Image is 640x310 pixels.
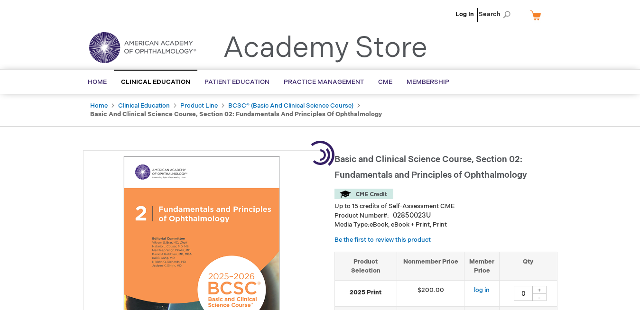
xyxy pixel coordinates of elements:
[514,286,533,301] input: Qty
[334,202,557,211] li: Up to 15 credits of Self-Assessment CME
[180,102,218,109] a: Product Line
[393,211,431,220] div: 02850023U
[121,78,190,86] span: Clinical Education
[464,252,500,281] th: Member Price
[90,110,382,118] strong: Basic and Clinical Science Course, Section 02: Fundamentals and Principles of Ophthalmology
[334,221,370,228] strong: Media Type:
[397,252,464,281] th: Nonmember Price
[500,252,557,281] th: Qty
[532,286,547,294] div: +
[455,10,474,18] a: Log In
[378,78,392,86] span: CME
[118,102,170,109] a: Clinical Education
[228,102,353,109] a: BCSC® (Basic and Clinical Science Course)
[88,78,107,86] span: Home
[532,293,547,301] div: -
[223,31,427,65] a: Academy Store
[474,286,490,294] a: log in
[90,102,108,109] a: Home
[334,236,431,244] a: Be the first to review this product
[204,78,269,86] span: Patient Education
[397,281,464,307] td: $200.00
[284,78,364,86] span: Practice Management
[335,252,397,281] th: Product Selection
[334,189,393,199] img: CME Credit
[407,78,449,86] span: Membership
[334,155,527,180] span: Basic and Clinical Science Course, Section 02: Fundamentals and Principles of Ophthalmology
[334,212,389,219] strong: Product Number
[334,220,557,229] p: eBook, eBook + Print, Print
[340,288,392,297] strong: 2025 Print
[479,5,515,24] span: Search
